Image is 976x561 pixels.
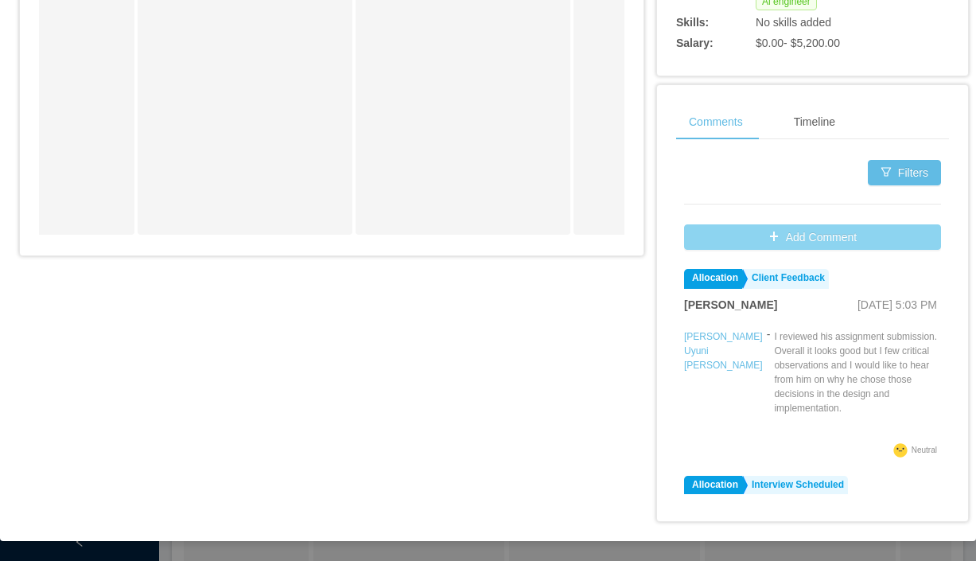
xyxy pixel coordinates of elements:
div: Timeline [781,104,848,140]
button: icon: filterFilters [868,160,941,185]
p: I reviewed his assignment submission. Overall it looks good but I few critical observations and I... [774,329,941,415]
span: No skills added [756,16,831,29]
a: Interview Scheduled [744,476,848,496]
strong: [PERSON_NAME] [684,298,777,311]
span: [DATE] 5:03 PM [857,298,937,311]
a: [PERSON_NAME] Uyuni [PERSON_NAME] [684,331,763,371]
div: - [767,326,771,439]
b: Skills: [676,16,709,29]
a: Allocation [684,476,742,496]
div: Comments [676,104,756,140]
b: Salary: [676,37,714,49]
button: icon: plusAdd Comment [684,224,941,250]
span: $0.00 - $5,200.00 [756,37,840,49]
span: Neutral [912,446,937,454]
a: Allocation [684,269,742,289]
a: Client Feedback [744,269,829,289]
